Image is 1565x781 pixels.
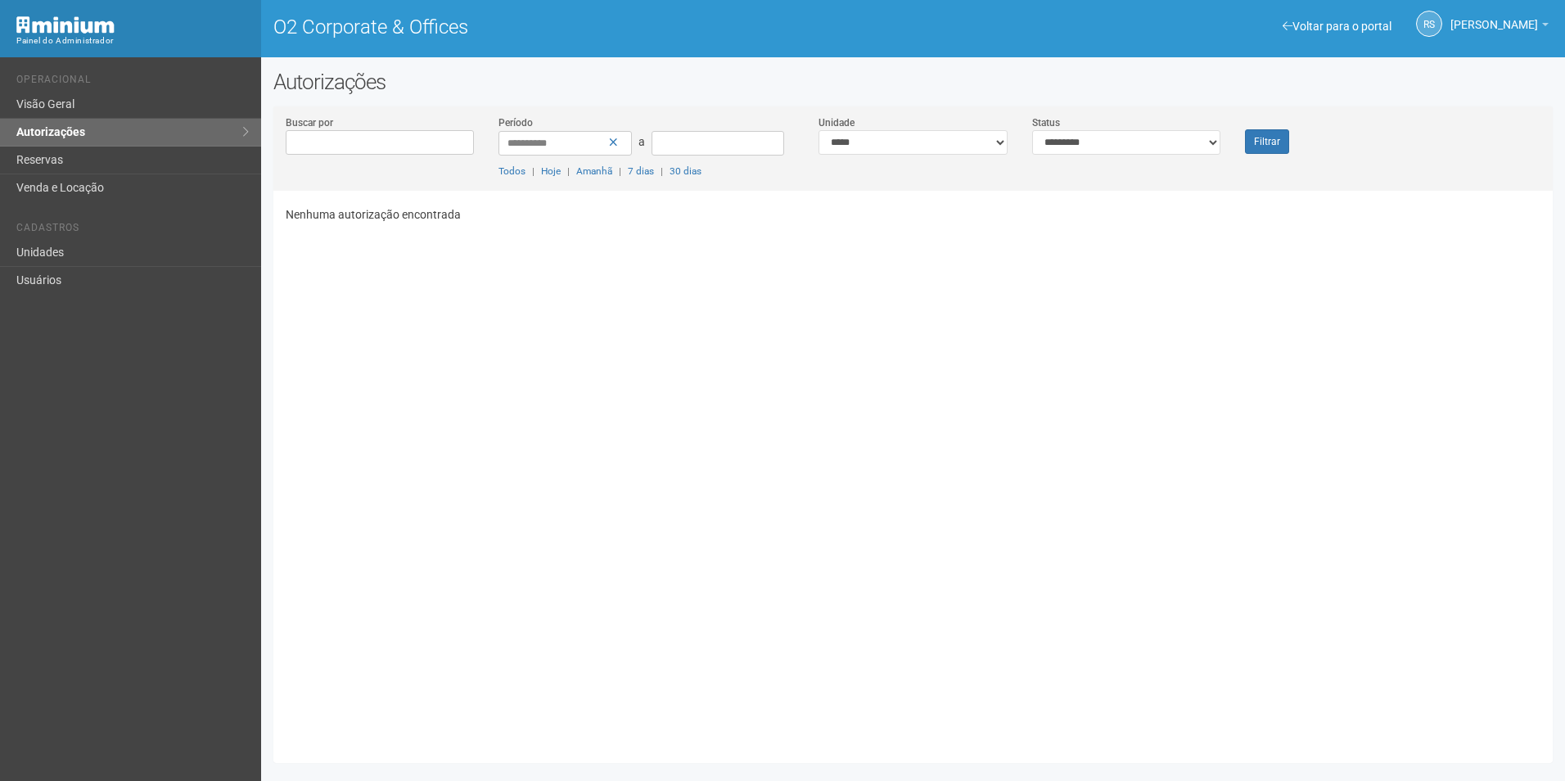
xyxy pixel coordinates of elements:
[541,165,561,177] a: Hoje
[1416,11,1442,37] a: RS
[16,222,249,239] li: Cadastros
[498,165,525,177] a: Todos
[273,16,901,38] h1: O2 Corporate & Offices
[567,165,570,177] span: |
[1450,20,1549,34] a: [PERSON_NAME]
[16,16,115,34] img: Minium
[619,165,621,177] span: |
[638,135,645,148] span: a
[819,115,855,130] label: Unidade
[273,70,1553,94] h2: Autorizações
[16,74,249,91] li: Operacional
[1245,129,1289,154] button: Filtrar
[576,165,612,177] a: Amanhã
[286,115,333,130] label: Buscar por
[1450,2,1538,31] span: Rayssa Soares Ribeiro
[532,165,534,177] span: |
[286,207,1540,222] p: Nenhuma autorização encontrada
[16,34,249,48] div: Painel do Administrador
[670,165,701,177] a: 30 dias
[498,115,533,130] label: Período
[1283,20,1391,33] a: Voltar para o portal
[628,165,654,177] a: 7 dias
[1032,115,1060,130] label: Status
[661,165,663,177] span: |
